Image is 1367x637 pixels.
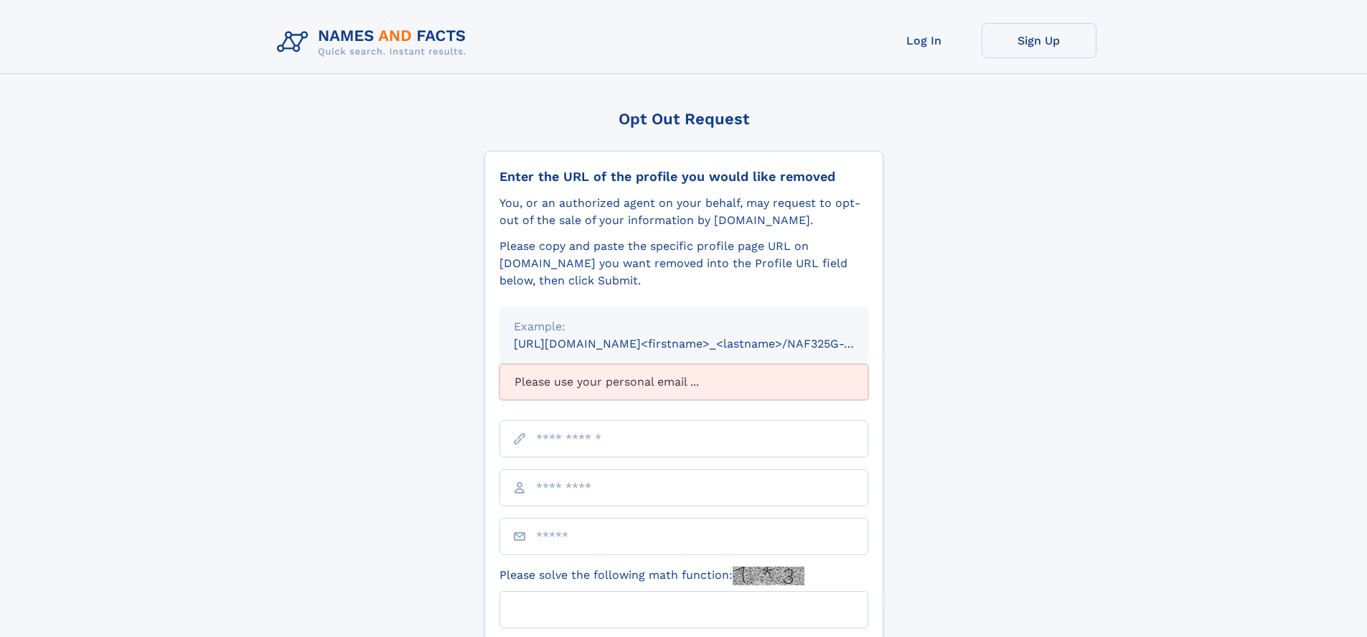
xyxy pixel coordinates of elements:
div: Enter the URL of the profile you would like removed [499,169,868,185]
small: [URL][DOMAIN_NAME]<firstname>_<lastname>/NAF325G-xxxxxxxx [514,337,896,350]
a: Log In [867,23,982,58]
div: Opt Out Request [484,110,883,128]
img: Logo Names and Facts [271,23,478,62]
div: Please copy and paste the specific profile page URL on [DOMAIN_NAME] you want removed into the Pr... [499,238,868,289]
a: Sign Up [982,23,1096,58]
div: You, or an authorized agent on your behalf, may request to opt-out of the sale of your informatio... [499,195,868,229]
div: Please use your personal email ... [499,364,868,400]
label: Please solve the following math function: [499,567,804,585]
div: Example: [514,318,854,335]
